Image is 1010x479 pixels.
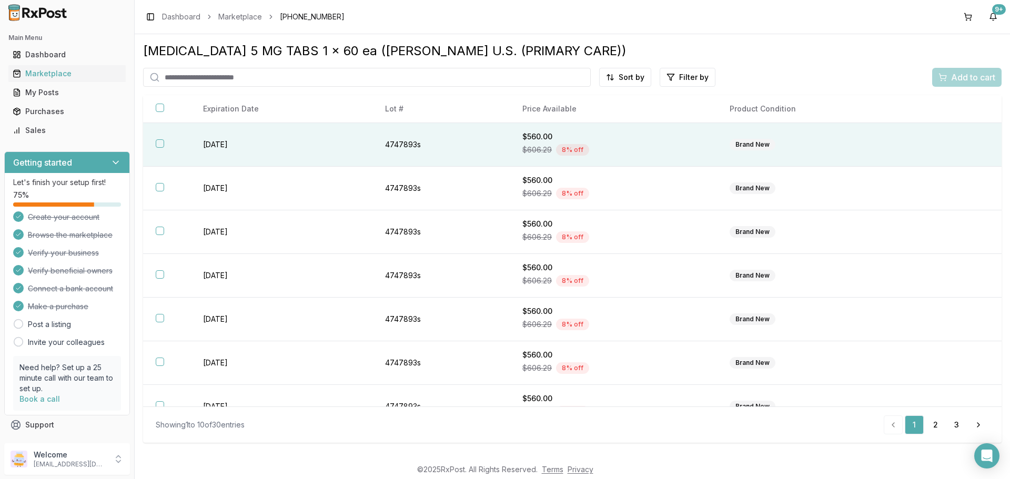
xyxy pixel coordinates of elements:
[372,298,510,341] td: 4747893s
[730,401,775,412] div: Brand New
[522,188,552,199] span: $606.29
[4,122,130,139] button: Sales
[190,210,372,254] td: [DATE]
[162,12,345,22] nav: breadcrumb
[884,415,989,434] nav: pagination
[4,434,130,453] button: Feedback
[522,350,704,360] div: $560.00
[13,87,122,98] div: My Posts
[372,385,510,429] td: 4747893s
[522,363,552,373] span: $606.29
[599,68,651,87] button: Sort by
[730,357,775,369] div: Brand New
[522,306,704,317] div: $560.00
[974,443,999,468] div: Open Intercom Messenger
[8,83,126,102] a: My Posts
[190,167,372,210] td: [DATE]
[28,248,99,258] span: Verify your business
[730,226,775,238] div: Brand New
[730,139,775,150] div: Brand New
[556,362,589,374] div: 8 % off
[372,95,510,123] th: Lot #
[556,275,589,287] div: 8 % off
[522,131,704,142] div: $560.00
[19,362,115,394] p: Need help? Set up a 25 minute call with our team to set up.
[162,12,200,22] a: Dashboard
[522,393,704,404] div: $560.00
[19,394,60,403] a: Book a call
[522,219,704,229] div: $560.00
[190,341,372,385] td: [DATE]
[13,68,122,79] div: Marketplace
[13,190,29,200] span: 75 %
[992,4,1006,15] div: 9+
[4,46,130,63] button: Dashboard
[190,254,372,298] td: [DATE]
[522,319,552,330] span: $606.29
[190,298,372,341] td: [DATE]
[660,68,715,87] button: Filter by
[730,313,775,325] div: Brand New
[28,230,113,240] span: Browse the marketplace
[11,451,27,467] img: User avatar
[568,465,593,474] a: Privacy
[556,188,589,199] div: 8 % off
[28,337,105,348] a: Invite your colleagues
[522,262,704,273] div: $560.00
[218,12,262,22] a: Marketplace
[190,123,372,167] td: [DATE]
[522,175,704,186] div: $560.00
[13,125,122,136] div: Sales
[4,65,130,82] button: Marketplace
[730,270,775,281] div: Brand New
[156,420,245,430] div: Showing 1 to 10 of 30 entries
[968,415,989,434] a: Go to next page
[280,12,345,22] span: [PHONE_NUMBER]
[926,415,945,434] a: 2
[985,8,1002,25] button: 9+
[13,177,121,188] p: Let's finish your setup first!
[4,415,130,434] button: Support
[730,182,775,194] div: Brand New
[542,465,563,474] a: Terms
[28,266,113,276] span: Verify beneficial owners
[13,106,122,117] div: Purchases
[556,406,589,417] div: 8 % off
[717,95,923,123] th: Product Condition
[8,45,126,64] a: Dashboard
[556,144,589,156] div: 8 % off
[372,167,510,210] td: 4747893s
[28,212,99,222] span: Create your account
[372,210,510,254] td: 4747893s
[34,460,107,468] p: [EMAIL_ADDRESS][DOMAIN_NAME]
[28,283,113,294] span: Connect a bank account
[190,385,372,429] td: [DATE]
[522,145,552,155] span: $606.29
[522,276,552,286] span: $606.29
[25,439,61,449] span: Feedback
[13,156,72,169] h3: Getting started
[28,319,71,330] a: Post a listing
[510,95,717,123] th: Price Available
[372,123,510,167] td: 4747893s
[679,72,709,83] span: Filter by
[8,34,126,42] h2: Main Menu
[190,95,372,123] th: Expiration Date
[905,415,924,434] a: 1
[34,450,107,460] p: Welcome
[4,103,130,120] button: Purchases
[522,406,552,417] span: $606.29
[4,84,130,101] button: My Posts
[556,231,589,243] div: 8 % off
[4,4,72,21] img: RxPost Logo
[947,415,966,434] a: 3
[372,341,510,385] td: 4747893s
[556,319,589,330] div: 8 % off
[522,232,552,242] span: $606.29
[143,43,1002,59] div: [MEDICAL_DATA] 5 MG TABS 1 x 60 ea ([PERSON_NAME] U.S. (PRIMARY CARE))
[372,254,510,298] td: 4747893s
[8,121,126,140] a: Sales
[28,301,88,312] span: Make a purchase
[8,64,126,83] a: Marketplace
[8,102,126,121] a: Purchases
